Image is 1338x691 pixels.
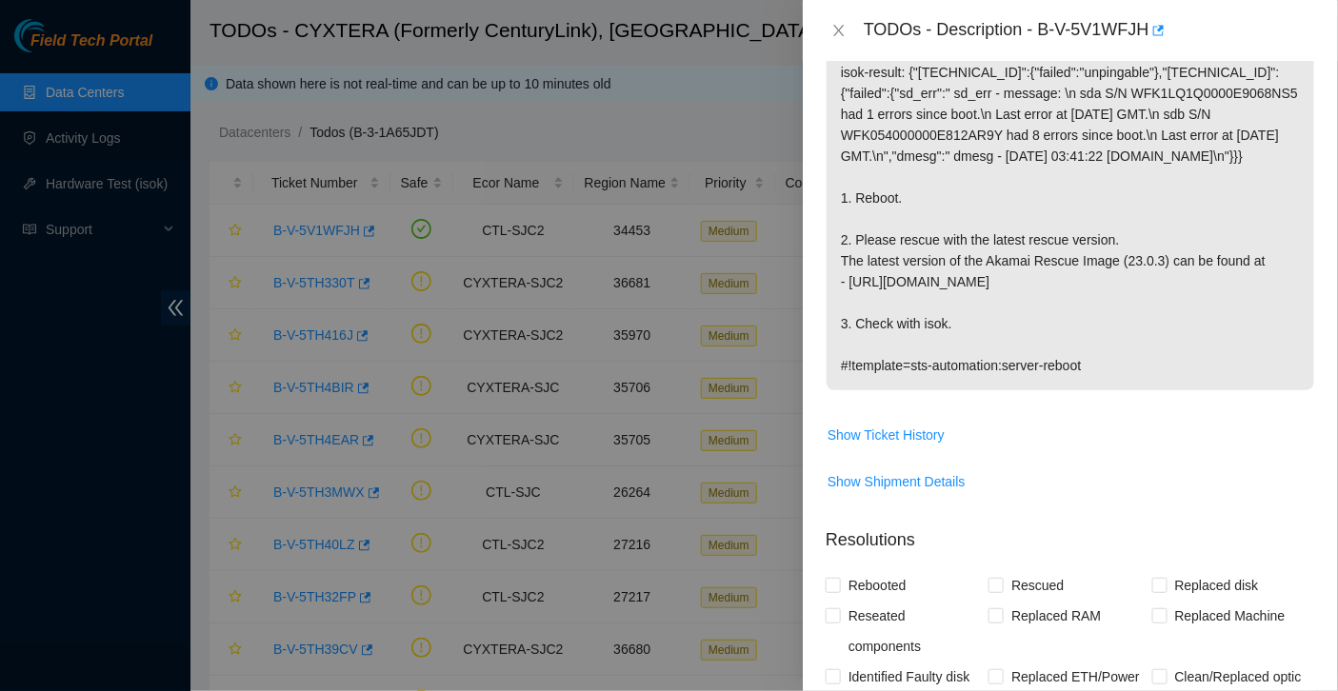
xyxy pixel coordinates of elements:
span: Reseated components [841,601,989,661]
div: TODOs - Description - B-V-5V1WFJH [864,15,1315,46]
button: Show Ticket History [827,420,946,450]
span: Show Shipment Details [828,471,966,492]
span: close [831,23,847,38]
span: Rebooted [841,570,914,601]
p: Resolutions [826,512,1315,553]
span: Rescued [1004,570,1071,601]
button: Close [826,22,852,40]
p: Network: DDC isok-result: {"[TECHNICAL_ID]":{"failed":"unpingable"},"[TECHNICAL_ID]":{"failed":{"... [827,27,1314,390]
button: Show Shipment Details [827,466,967,497]
span: Replaced Machine [1168,601,1293,631]
span: Replaced disk [1168,570,1267,601]
span: Show Ticket History [828,424,945,445]
span: Replaced RAM [1004,601,1108,631]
